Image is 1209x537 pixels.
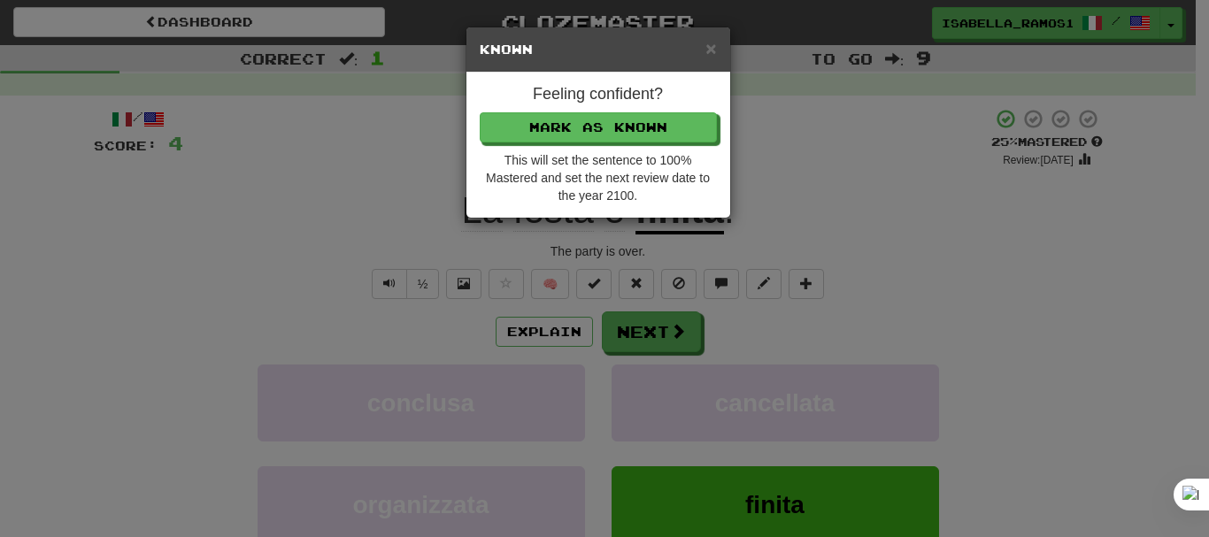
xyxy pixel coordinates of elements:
[480,151,717,204] div: This will set the sentence to 100% Mastered and set the next review date to the year 2100.
[705,38,716,58] span: ×
[480,86,717,104] h4: Feeling confident?
[705,39,716,58] button: Close
[480,112,717,142] button: Mark as Known
[480,41,717,58] h5: Known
